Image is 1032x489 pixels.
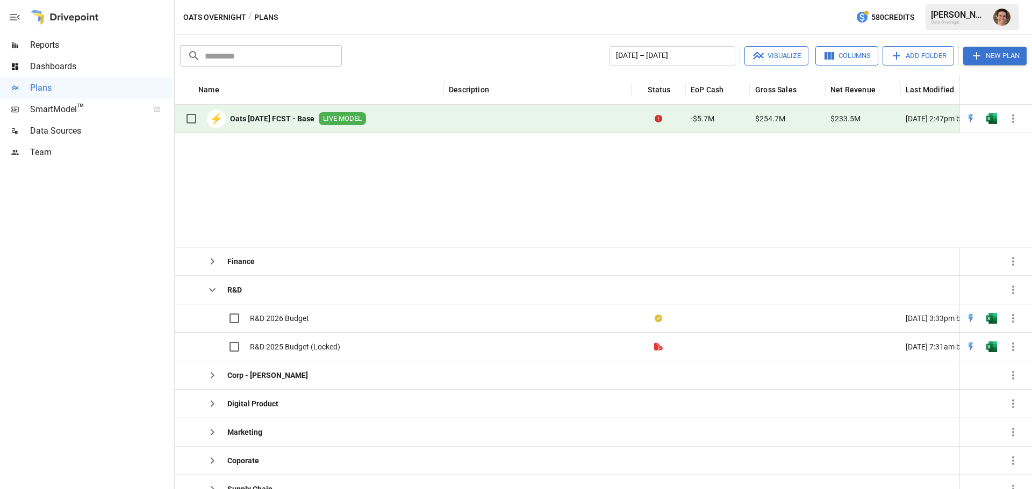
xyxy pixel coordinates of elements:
[227,427,262,437] b: Marketing
[77,101,84,115] span: ™
[986,313,997,324] img: excel-icon.76473adf.svg
[30,103,142,116] span: SmartModel
[30,60,172,73] span: Dashboards
[227,370,308,381] b: Corp - [PERSON_NAME]
[744,46,808,65] button: Visualize
[250,341,340,352] span: R&D 2025 Budget (Locked)
[965,341,976,352] div: Open in Quick Edit
[986,341,997,352] div: Open in Excel
[648,85,670,94] div: Status
[993,9,1010,26] img: Ryan Zayas
[931,20,987,25] div: Oats Overnight
[851,8,919,27] button: 580Credits
[830,85,876,94] div: Net Revenue
[986,341,997,352] img: excel-icon.76473adf.svg
[986,113,997,124] img: excel-icon.76473adf.svg
[691,113,714,124] span: -$5.7M
[906,85,954,94] div: Last Modified
[965,341,976,352] img: quick-edit-flash.b8aec18c.svg
[227,284,242,295] b: R&D
[30,82,172,94] span: Plans
[986,113,997,124] div: Open in Excel
[987,2,1017,32] button: Ryan Zayas
[30,125,172,137] span: Data Sources
[931,10,987,20] div: [PERSON_NAME]
[965,113,976,124] img: quick-edit-flash.b8aec18c.svg
[609,46,735,65] button: [DATE] – [DATE]
[227,398,278,409] b: Digital Product
[207,110,226,128] div: ⚡
[883,46,954,65] button: Add Folder
[963,47,1027,65] button: New Plan
[871,11,914,24] span: 580 Credits
[319,114,366,124] span: LIVE MODEL
[965,313,976,324] div: Open in Quick Edit
[30,39,172,52] span: Reports
[227,455,259,466] b: Coporate
[248,11,252,24] div: /
[230,113,314,124] b: Oats [DATE] FCST - Base
[654,341,663,352] div: File is not a valid Drivepoint model
[691,85,723,94] div: EoP Cash
[986,313,997,324] div: Open in Excel
[830,113,861,124] span: $233.5M
[227,256,255,267] b: Finance
[755,113,785,124] span: $254.7M
[965,313,976,324] img: quick-edit-flash.b8aec18c.svg
[655,113,662,124] div: Error during sync.
[30,146,172,159] span: Team
[183,11,246,24] button: Oats Overnight
[250,313,309,324] span: R&D 2026 Budget
[449,85,489,94] div: Description
[755,85,797,94] div: Gross Sales
[655,313,662,324] div: Your plan has changes in Excel that are not reflected in the Drivepoint Data Warehouse, select "S...
[198,85,219,94] div: Name
[815,46,878,65] button: Columns
[965,113,976,124] div: Open in Quick Edit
